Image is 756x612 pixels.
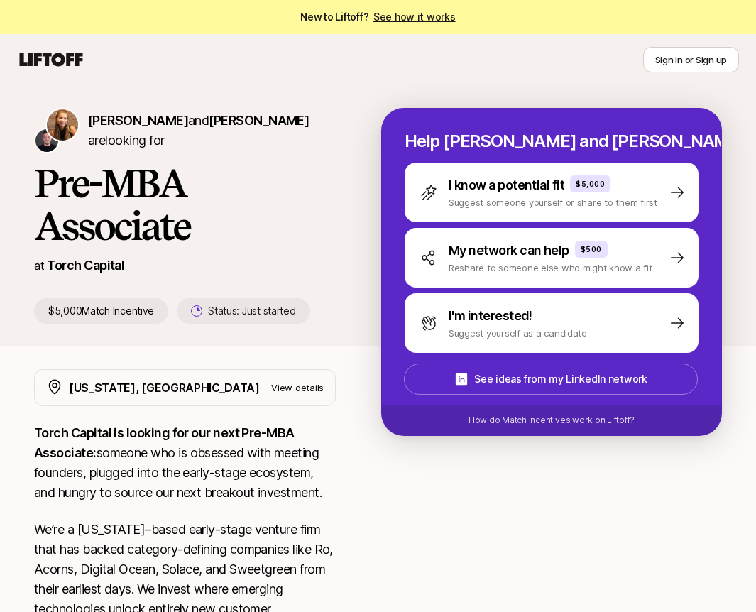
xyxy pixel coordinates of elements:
img: Christopher Harper [35,129,58,152]
p: I know a potential fit [449,175,564,195]
p: See ideas from my LinkedIn network [474,371,647,388]
img: Katie Reiner [47,109,78,141]
p: My network can help [449,241,569,261]
p: Suggest yourself as a candidate [449,326,587,340]
p: Status: [208,302,295,319]
p: Reshare to someone else who might know a fit [449,261,652,275]
button: Sign in or Sign up [643,47,739,72]
p: someone who is obsessed with meeting founders, plugged into the early-stage ecosystem, and hungry... [34,423,336,503]
a: Torch Capital [47,258,124,273]
span: New to Liftoff? [300,9,455,26]
p: are looking for [88,111,336,151]
span: [PERSON_NAME] [88,113,188,128]
p: $500 [581,244,602,255]
p: at [34,256,44,275]
strong: Torch Capital is looking for our next Pre-MBA Associate: [34,425,297,460]
p: I'm interested! [449,306,532,326]
button: See ideas from my LinkedIn network [404,364,698,395]
p: Help [PERSON_NAME] and [PERSON_NAME] hire [405,131,699,151]
span: Just started [242,305,296,317]
p: $5,000 Match Incentive [34,298,168,324]
p: $5,000 [576,178,605,190]
span: [PERSON_NAME] [209,113,309,128]
p: View details [271,381,324,395]
span: and [188,113,309,128]
a: See how it works [373,11,456,23]
p: Suggest someone yourself or share to them first [449,195,657,209]
h1: Pre-MBA Associate [34,162,336,247]
p: [US_STATE], [GEOGRAPHIC_DATA] [69,378,260,397]
p: How do Match Incentives work on Liftoff? [469,414,635,427]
